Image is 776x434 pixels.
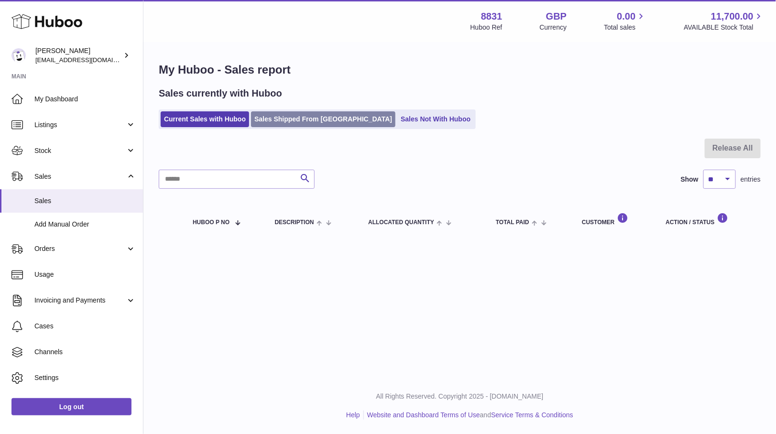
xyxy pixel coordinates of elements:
span: [EMAIL_ADDRESS][DOMAIN_NAME] [35,56,141,64]
span: Description [275,219,314,226]
div: Huboo Ref [470,23,503,32]
span: Sales [34,196,136,206]
h1: My Huboo - Sales report [159,62,761,77]
span: AVAILABLE Stock Total [684,23,765,32]
a: Log out [11,398,131,415]
a: Sales Shipped From [GEOGRAPHIC_DATA] [251,111,395,127]
strong: 8831 [481,10,503,23]
h2: Sales currently with Huboo [159,87,282,100]
a: 11,700.00 AVAILABLE Stock Total [684,10,765,32]
span: My Dashboard [34,95,136,104]
span: Usage [34,270,136,279]
div: Currency [540,23,567,32]
span: Settings [34,373,136,382]
span: Cases [34,322,136,331]
span: 11,700.00 [711,10,754,23]
div: Action / Status [666,213,752,226]
div: [PERSON_NAME] [35,46,121,65]
span: 0.00 [617,10,636,23]
a: Service Terms & Conditions [491,411,573,419]
a: 0.00 Total sales [604,10,646,32]
span: ALLOCATED Quantity [368,219,434,226]
li: and [364,411,573,420]
a: Sales Not With Huboo [397,111,474,127]
strong: GBP [546,10,567,23]
span: entries [741,175,761,184]
span: Orders [34,244,126,253]
img: rob@themysteryagency.com [11,48,26,63]
a: Current Sales with Huboo [161,111,249,127]
div: Customer [582,213,646,226]
span: Total paid [496,219,529,226]
span: Stock [34,146,126,155]
span: Total sales [604,23,646,32]
p: All Rights Reserved. Copyright 2025 - [DOMAIN_NAME] [151,392,768,401]
span: Invoicing and Payments [34,296,126,305]
label: Show [681,175,699,184]
span: Channels [34,347,136,357]
span: Huboo P no [193,219,230,226]
span: Sales [34,172,126,181]
span: Listings [34,120,126,130]
a: Website and Dashboard Terms of Use [367,411,480,419]
span: Add Manual Order [34,220,136,229]
a: Help [346,411,360,419]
